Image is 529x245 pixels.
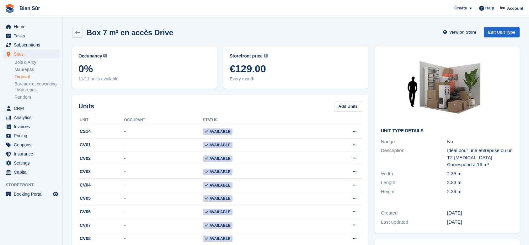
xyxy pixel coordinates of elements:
[500,5,506,11] img: Asmaa Habri
[203,142,232,148] span: Available
[264,54,268,57] img: icon-info-grey-7440780725fd019a000dd9b08b2336e03edf1995a4989e88bcd33f0948082b44.svg
[447,219,513,226] div: [DATE]
[447,188,513,195] div: 2.39 m
[14,140,51,149] span: Coupons
[230,53,263,59] span: Storefront price
[124,115,203,125] th: Occupant
[203,182,232,188] span: Available
[3,22,59,31] a: menu
[14,41,51,49] span: Subscriptions
[78,53,102,59] span: Occupancy
[124,165,203,179] td: -
[78,142,124,148] div: CV01
[203,155,232,162] span: Available
[447,210,513,217] div: [DATE]
[14,131,51,140] span: Pricing
[124,192,203,205] td: -
[87,28,173,37] h2: Box 7 m² en accès Drive
[442,27,479,37] a: View on Store
[3,131,59,140] a: menu
[14,94,59,100] a: Random
[78,209,124,215] div: CV06
[103,54,107,57] img: icon-info-grey-7440780725fd019a000dd9b08b2336e03edf1995a4989e88bcd33f0948082b44.svg
[78,182,124,188] div: CV04
[17,3,43,14] a: Bien Sûr
[78,128,124,135] div: CS14
[3,41,59,49] a: menu
[381,128,513,133] h2: Unit Type details
[230,63,362,74] span: €129.00
[447,147,513,168] div: Idéal pour une entreprise ou un T2-[MEDICAL_DATA]. Correspond à 16 m³
[78,101,94,111] h2: Units
[14,81,59,93] a: Bureaux et coworking - Maurepas
[14,159,51,167] span: Settings
[3,168,59,177] a: menu
[124,152,203,165] td: -
[78,222,124,229] div: CV07
[78,168,124,175] div: CV03
[203,115,313,125] th: Status
[78,155,124,162] div: CV02
[14,150,51,158] span: Insurance
[124,125,203,139] td: -
[14,31,51,40] span: Tasks
[447,138,513,145] div: No
[14,104,51,113] span: CRM
[14,22,51,31] span: Home
[14,74,59,80] a: Orgeval
[203,195,232,202] span: Available
[14,50,51,58] span: Sites
[14,67,59,73] a: Maurepas
[449,29,476,35] span: View on Store
[381,138,447,145] div: Nudge
[230,76,362,82] span: Every month
[78,235,124,242] div: CV08
[485,5,494,11] span: Help
[3,190,59,199] a: menu
[447,179,513,186] div: 2.83 m
[14,122,51,131] span: Invoices
[447,170,513,177] div: 2.35 m
[454,5,467,11] span: Create
[124,139,203,152] td: -
[3,159,59,167] a: menu
[78,76,211,82] span: 11/11 units available
[507,5,523,12] span: Account
[484,27,520,37] a: Edit Unit Type
[381,147,447,168] div: Description
[203,222,232,229] span: Available
[203,128,232,135] span: Available
[124,219,203,232] td: -
[14,59,59,65] a: Bois d'Arcy
[203,236,232,242] span: Available
[3,122,59,131] a: menu
[203,169,232,175] span: Available
[381,170,447,177] div: Width
[381,210,447,217] div: Created
[3,150,59,158] a: menu
[5,4,14,13] img: stora-icon-8386f47178a22dfd0bd8f6a31ec36ba5ce8667c1dd55bd0f319d3a0aa187defe.svg
[3,113,59,122] a: menu
[381,179,447,186] div: Length
[78,115,124,125] th: Unit
[3,140,59,149] a: menu
[14,190,51,199] span: Booking Portal
[6,182,62,188] span: Storefront
[78,195,124,202] div: CV05
[334,101,362,112] a: Add Units
[3,104,59,113] a: menu
[203,209,232,215] span: Available
[124,179,203,192] td: -
[3,50,59,58] a: menu
[381,219,447,226] div: Last updated
[52,190,59,198] a: Preview store
[14,168,51,177] span: Capital
[124,205,203,219] td: -
[78,63,211,74] span: 0%
[400,53,494,123] img: box-7m2.jpg
[3,31,59,40] a: menu
[14,113,51,122] span: Analytics
[381,188,447,195] div: Height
